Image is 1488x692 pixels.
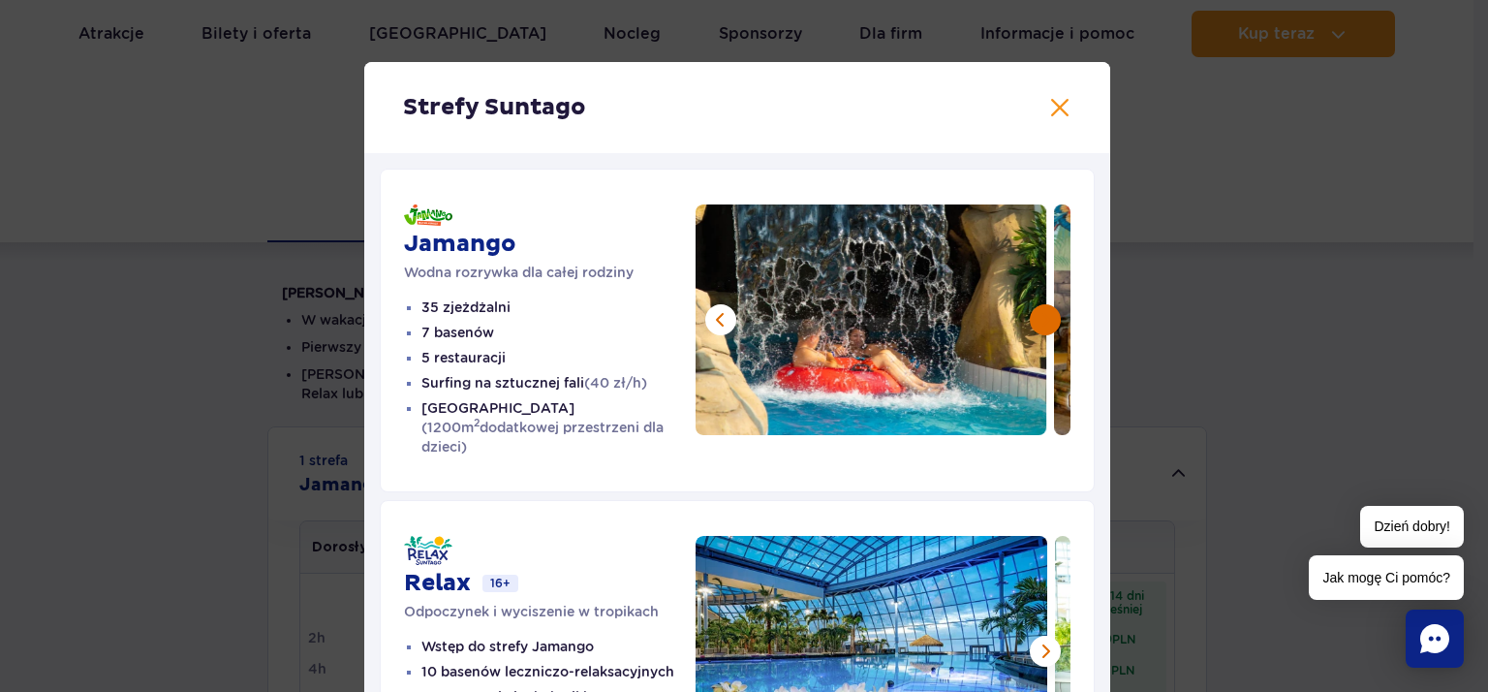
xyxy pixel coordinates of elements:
[421,298,696,317] li: 35 zjeżdżalni
[695,204,1047,435] img: Dwoje ludzi płynących w pontonie przez wodną kurtynę w słonecznym otoczeniu
[1360,506,1464,548] span: Dzień dobry!
[421,662,696,681] li: 10 basenów leczniczo-relaksacyjnych
[421,323,696,342] li: 7 basenów
[421,398,696,456] li: [GEOGRAPHIC_DATA]
[404,536,452,565] img: Relax - Suntago
[482,575,518,592] span: 16+
[404,230,696,259] h3: Jamango
[421,348,696,367] li: 5 restauracji
[404,602,696,621] p: Odpoczynek i wyciszenie w tropikach
[404,263,696,282] p: Wodna rozrywka dla całej rodziny
[1406,610,1464,668] div: Chat
[421,420,664,455] span: (1200m dodatkowej przestrzeni dla dzieci)
[421,373,696,393] li: Surfing na sztucznej fali
[421,637,696,656] li: Wstęp do strefy Jamango
[474,417,480,429] sup: 2
[404,569,471,598] h3: Relax
[404,204,452,226] img: Jamango - Water Jungle
[1309,555,1464,600] span: Jak mogę Ci pomóc?
[403,93,1071,122] h2: Strefy Suntago
[584,375,647,391] span: (40 zł/h)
